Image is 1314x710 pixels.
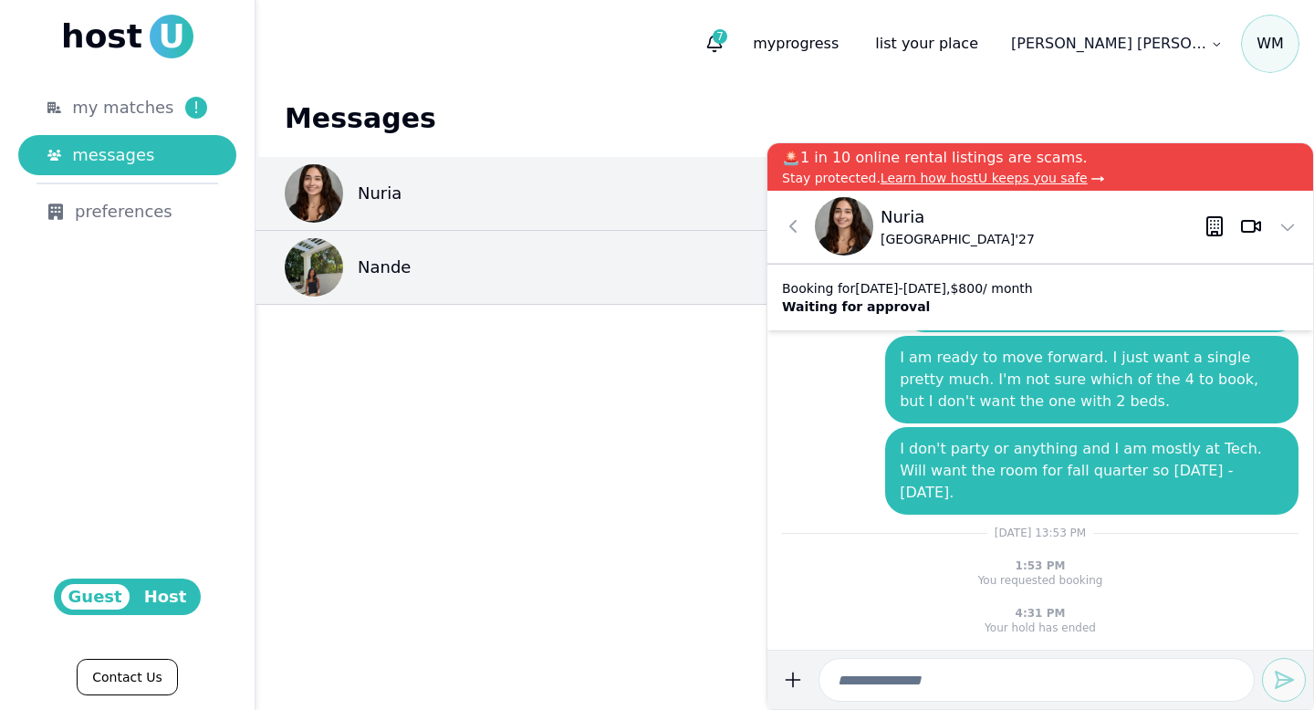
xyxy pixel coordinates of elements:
[358,255,411,280] p: Nande
[753,35,776,52] span: my
[881,230,1035,248] p: [GEOGRAPHIC_DATA] ' 27
[47,199,207,224] div: preferences
[860,26,993,62] a: list your place
[1241,15,1299,73] a: WM
[18,135,236,175] a: messages
[61,584,130,610] span: Guest
[855,281,898,296] span: [DATE]
[1016,559,1066,572] span: 1:53 PM
[1016,607,1066,620] span: 4:31 PM
[815,197,873,256] img: Nuria Rodriguez avatar
[18,192,236,232] a: preferences
[881,204,1035,230] p: Nuria
[1011,33,1207,55] p: [PERSON_NAME] [PERSON_NAME]
[713,29,727,44] span: 7
[72,142,154,168] span: messages
[72,95,173,120] span: my matches
[61,18,142,55] span: host
[738,26,853,62] p: progress
[900,438,1284,504] p: I don't party or anything and I am mostly at Tech. Will want the room for fall quarter so [DATE] ...
[137,584,194,610] span: Host
[185,97,207,119] span: !
[61,15,193,58] a: hostU
[1241,15,1299,73] span: W M
[900,347,1284,412] p: I am ready to move forward. I just want a single pretty much. I'm not sure which of the 4 to book...
[985,621,1096,635] p: Your hold has ended
[285,164,343,223] img: Nuria Rodriguez avatar
[18,88,236,128] a: my matches!
[358,181,401,206] p: Nuria
[285,102,1285,135] h1: Messages
[782,169,1298,187] p: Stay protected.
[995,527,1086,539] span: [DATE] 13:53 PM
[782,279,1033,298] p: Booking for - , $ 800 / month
[978,573,1103,588] p: You requested booking
[150,15,193,58] span: U
[698,27,731,60] button: 7
[77,659,177,695] a: Contact Us
[285,238,343,297] img: Nande Bond avatar
[782,298,1033,316] p: Waiting for approval
[881,171,1088,185] span: Learn how hostU keeps you safe
[1000,26,1234,62] a: [PERSON_NAME] [PERSON_NAME]
[782,147,1298,169] p: 🚨1 in 10 online rental listings are scams.
[903,281,946,296] span: [DATE]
